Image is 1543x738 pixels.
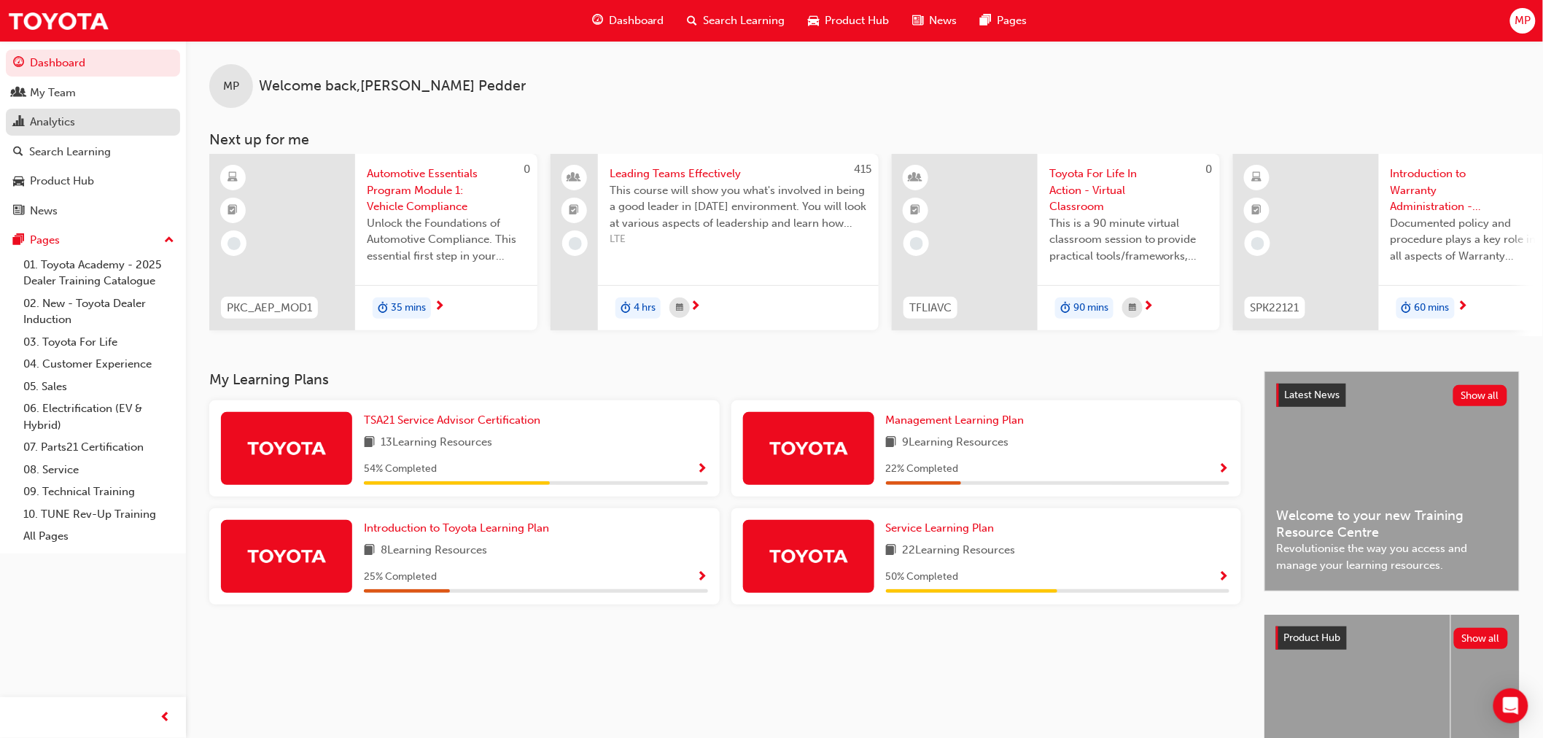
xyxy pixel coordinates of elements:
span: 0 [1206,163,1213,176]
span: Leading Teams Effectively [610,166,867,182]
a: 02. New - Toyota Dealer Induction [18,292,180,331]
span: guage-icon [13,57,24,70]
button: Pages [6,227,180,254]
span: people-icon [570,168,580,187]
span: Revolutionise the way you access and manage your learning resources. [1277,540,1507,573]
span: pages-icon [981,12,992,30]
span: car-icon [809,12,820,30]
span: Automotive Essentials Program Module 1: Vehicle Compliance [367,166,526,215]
a: 07. Parts21 Certification [18,436,180,459]
span: search-icon [688,12,698,30]
span: 9 Learning Resources [903,434,1009,452]
span: Service Learning Plan [886,521,995,535]
button: DashboardMy TeamAnalyticsSearch LearningProduct HubNews [6,47,180,227]
span: Introduction to Toyota Learning Plan [364,521,549,535]
span: Show Progress [697,571,708,584]
span: LTE [610,231,867,248]
a: Search Learning [6,139,180,166]
span: book-icon [886,434,897,452]
span: 60 mins [1415,300,1450,316]
span: TFLIAVC [909,300,952,316]
a: TSA21 Service Advisor Certification [364,412,546,429]
a: news-iconNews [901,6,969,36]
span: 4 hrs [634,300,656,316]
span: MP [223,78,239,95]
a: 415Leading Teams EffectivelyThis course will show you what's involved in being a good leader in [... [551,154,879,330]
button: Show all [1454,628,1509,649]
img: Trak [246,543,327,569]
span: 35 mins [391,300,426,316]
span: learningResourceType_ELEARNING-icon [1252,168,1262,187]
span: 415 [854,163,871,176]
span: Product Hub [825,12,890,29]
a: 08. Service [18,459,180,481]
button: Show Progress [1219,568,1229,586]
a: 10. TUNE Rev-Up Training [18,503,180,526]
span: Dashboard [609,12,664,29]
span: booktick-icon [911,201,921,220]
div: News [30,203,58,220]
span: Management Learning Plan [886,413,1025,427]
div: Pages [30,232,60,249]
div: Open Intercom Messenger [1493,688,1528,723]
span: calendar-icon [676,299,683,317]
span: learningResourceType_ELEARNING-icon [228,168,238,187]
span: calendar-icon [1129,299,1136,317]
span: duration-icon [1402,299,1412,318]
span: 22 Learning Resources [903,542,1016,560]
div: Search Learning [29,144,111,160]
span: booktick-icon [1252,201,1262,220]
span: 54 % Completed [364,461,437,478]
a: Management Learning Plan [886,412,1030,429]
span: Welcome to your new Training Resource Centre [1277,508,1507,540]
span: guage-icon [592,12,603,30]
span: news-icon [913,12,924,30]
span: Product Hub [1284,632,1341,644]
span: PKC_AEP_MOD1 [227,300,312,316]
span: learningRecordVerb_NONE-icon [569,237,582,250]
span: news-icon [13,205,24,218]
span: search-icon [13,146,23,159]
span: pages-icon [13,234,24,247]
a: pages-iconPages [969,6,1039,36]
a: 0TFLIAVCToyota For Life In Action - Virtual ClassroomThis is a 90 minute virtual classroom sessio... [892,154,1220,330]
span: MP [1515,12,1531,29]
span: next-icon [1143,300,1154,314]
span: learningRecordVerb_NONE-icon [1251,237,1264,250]
span: learningRecordVerb_NONE-icon [910,237,923,250]
a: car-iconProduct Hub [797,6,901,36]
span: Welcome back , [PERSON_NAME] Pedder [259,78,526,95]
span: 25 % Completed [364,569,437,586]
a: All Pages [18,525,180,548]
a: News [6,198,180,225]
span: duration-icon [1060,299,1070,318]
img: Trak [7,4,109,37]
a: 01. Toyota Academy - 2025 Dealer Training Catalogue [18,254,180,292]
h3: My Learning Plans [209,371,1241,388]
span: chart-icon [13,116,24,129]
button: Show all [1453,385,1508,406]
span: Show Progress [1219,463,1229,476]
span: next-icon [1458,300,1469,314]
span: next-icon [690,300,701,314]
a: 05. Sales [18,376,180,398]
span: This course will show you what's involved in being a good leader in [DATE] environment. You will ... [610,182,867,232]
span: booktick-icon [570,201,580,220]
span: Latest News [1285,389,1340,401]
span: Show Progress [1219,571,1229,584]
div: Analytics [30,114,75,131]
a: My Team [6,79,180,106]
button: Show Progress [1219,460,1229,478]
img: Trak [769,543,849,569]
a: Service Learning Plan [886,520,1000,537]
button: Show Progress [697,568,708,586]
span: Show Progress [697,463,708,476]
h3: Next up for me [186,131,1543,148]
span: News [930,12,957,29]
a: Analytics [6,109,180,136]
span: up-icon [164,231,174,250]
button: MP [1510,8,1536,34]
span: learningRecordVerb_NONE-icon [228,237,241,250]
